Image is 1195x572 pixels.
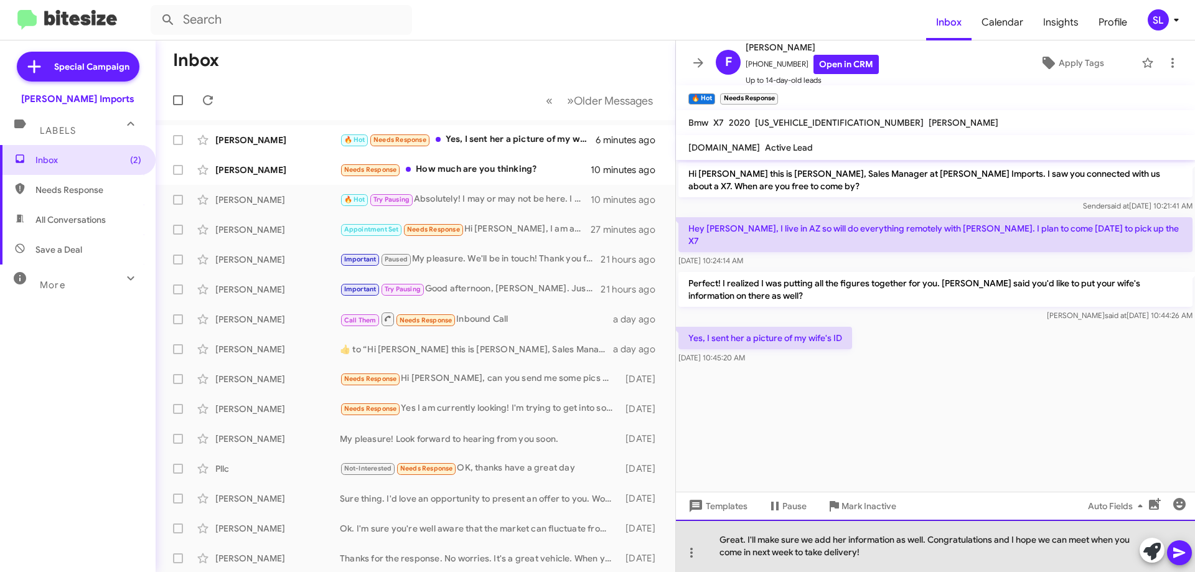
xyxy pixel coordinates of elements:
[173,50,219,70] h1: Inbox
[688,93,715,105] small: 🔥 Hot
[1088,495,1148,517] span: Auto Fields
[1008,52,1135,74] button: Apply Tags
[1148,9,1169,30] div: SL
[567,93,574,108] span: »
[130,154,141,166] span: (2)
[54,60,129,73] span: Special Campaign
[385,285,421,293] span: Try Pausing
[619,433,665,445] div: [DATE]
[340,282,601,296] div: Good afternoon, [PERSON_NAME]. Just wanted to check in with you to see if you've had an opportuni...
[1083,201,1193,210] span: Sender [DATE] 10:21:41 AM
[746,40,879,55] span: [PERSON_NAME]
[1107,201,1129,210] span: said at
[546,93,553,108] span: «
[817,495,906,517] button: Mark Inactive
[344,136,365,144] span: 🔥 Hot
[35,154,141,166] span: Inbox
[340,133,596,147] div: Yes, I sent her a picture of my wife's ID
[40,279,65,291] span: More
[619,373,665,385] div: [DATE]
[720,93,777,105] small: Needs Response
[215,343,340,355] div: [PERSON_NAME]
[344,464,392,472] span: Not-Interested
[676,520,1195,572] div: Great. I'll make sure we add her information as well. Congratulations and I hope we can meet when...
[340,433,619,445] div: My pleasure! Look forward to hearing from you soon.
[746,55,879,74] span: [PHONE_NUMBER]
[373,136,426,144] span: Needs Response
[215,283,340,296] div: [PERSON_NAME]
[591,164,665,176] div: 10 minutes ago
[713,117,724,128] span: X7
[215,134,340,146] div: [PERSON_NAME]
[972,4,1033,40] a: Calendar
[215,522,340,535] div: [PERSON_NAME]
[601,283,665,296] div: 21 hours ago
[340,222,591,237] div: Hi [PERSON_NAME], I am actually looking for a gently used MB in the the grey Magna color.
[340,522,619,535] div: Ok. I'm sure you're well aware that the market can fluctuate from month to month. I don't believe...
[35,184,141,196] span: Needs Response
[215,164,340,176] div: [PERSON_NAME]
[591,194,665,206] div: 10 minutes ago
[619,552,665,565] div: [DATE]
[1089,4,1137,40] span: Profile
[1105,311,1127,320] span: said at
[215,253,340,266] div: [PERSON_NAME]
[813,55,879,74] a: Open in CRM
[407,225,460,233] span: Needs Response
[619,403,665,415] div: [DATE]
[215,373,340,385] div: [PERSON_NAME]
[678,327,852,349] p: Yes, I sent her a picture of my wife's ID
[344,255,377,263] span: Important
[596,134,665,146] div: 6 minutes ago
[17,52,139,82] a: Special Campaign
[344,285,377,293] span: Important
[215,462,340,475] div: Pllc
[215,492,340,505] div: [PERSON_NAME]
[340,162,591,177] div: How much are you thinking?
[746,74,879,87] span: Up to 14-day-old leads
[926,4,972,40] a: Inbox
[1137,9,1181,30] button: SL
[1078,495,1158,517] button: Auto Fields
[151,5,412,35] input: Search
[35,243,82,256] span: Save a Deal
[340,343,613,355] div: ​👍​ to “ Hi [PERSON_NAME] this is [PERSON_NAME], Sales Manager at [PERSON_NAME] Imports. Thanks f...
[619,492,665,505] div: [DATE]
[591,223,665,236] div: 27 minutes ago
[215,403,340,415] div: [PERSON_NAME]
[1059,52,1104,74] span: Apply Tags
[400,464,453,472] span: Needs Response
[725,52,732,72] span: F
[676,495,757,517] button: Templates
[782,495,807,517] span: Pause
[1033,4,1089,40] a: Insights
[757,495,817,517] button: Pause
[755,117,924,128] span: [US_VEHICLE_IDENTIFICATION_NUMBER]
[619,522,665,535] div: [DATE]
[841,495,896,517] span: Mark Inactive
[340,492,619,505] div: Sure thing. I'd love an opportunity to present an offer to you. Would you have some time [DATE] o...
[678,256,743,265] span: [DATE] 10:24:14 AM
[678,217,1193,252] p: Hey [PERSON_NAME], I live in AZ so will do everything remotely with [PERSON_NAME]. I plan to come...
[400,316,452,324] span: Needs Response
[340,461,619,476] div: OK, thanks have a great day
[678,353,745,362] span: [DATE] 10:45:20 AM
[613,343,665,355] div: a day ago
[688,117,708,128] span: Bmw
[344,225,399,233] span: Appointment Set
[215,223,340,236] div: [PERSON_NAME]
[538,88,560,113] button: Previous
[340,372,619,386] div: Hi [PERSON_NAME], can you send me some pics of a [PERSON_NAME]-350 2015 you have and confirm if i...
[340,192,591,207] div: Absolutely! I may or may not be here. I have to head out of town right around that time. However,...
[21,93,134,105] div: [PERSON_NAME] Imports
[539,88,660,113] nav: Page navigation example
[344,375,397,383] span: Needs Response
[678,162,1193,197] p: Hi [PERSON_NAME] this is [PERSON_NAME], Sales Manager at [PERSON_NAME] Imports. I saw you connect...
[344,405,397,413] span: Needs Response
[344,166,397,174] span: Needs Response
[40,125,76,136] span: Labels
[215,552,340,565] div: [PERSON_NAME]
[929,117,998,128] span: [PERSON_NAME]
[1047,311,1193,320] span: [PERSON_NAME] [DATE] 10:44:26 AM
